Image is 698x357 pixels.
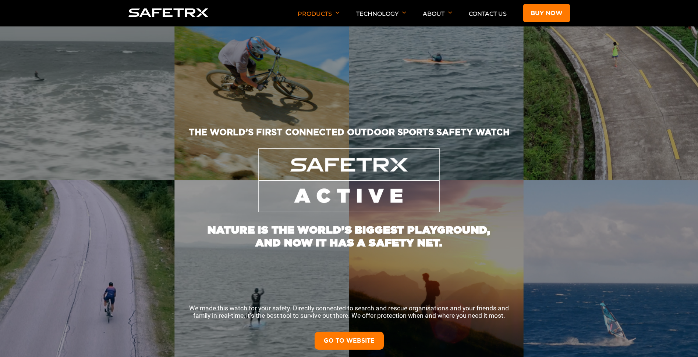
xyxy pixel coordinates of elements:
[70,127,628,148] h2: THE WORLD’S FIRST CONNECTED OUTDOOR SPORTS SAFETY WATCH
[315,332,384,350] a: GO TO WEBSITE
[523,4,570,22] a: Buy now
[423,10,452,26] p: About
[469,10,507,17] a: Contact Us
[128,8,209,17] img: Logo SafeTrx
[402,11,406,14] img: Arrow down icon
[298,10,340,26] p: Products
[258,148,440,213] img: SafeTrx Active Logo
[336,11,340,14] img: Arrow down icon
[356,10,406,26] p: Technology
[448,11,452,14] img: Arrow down icon
[202,212,496,249] h1: NATURE IS THE WORLD’S BIGGEST PLAYGROUND, AND NOW IT HAS A SAFETY NET.
[184,304,515,319] p: We made this watch for your safety. Directly connected to search and rescue organisations and you...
